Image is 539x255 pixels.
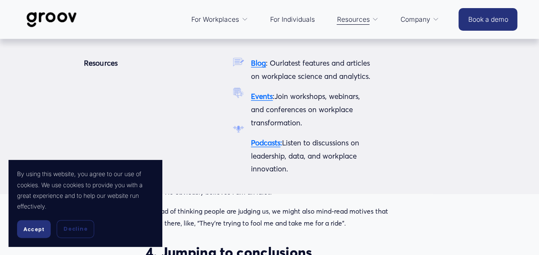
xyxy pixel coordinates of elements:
[401,14,430,26] span: Company
[251,138,280,147] a: Podcasts
[251,90,372,129] p: Join workshops, webinars, and conferences on workplace transformation.
[23,226,44,232] span: Accept
[266,9,319,30] a: For Individuals
[57,220,94,238] button: Decline
[187,9,252,30] a: folder dropdown
[251,58,266,67] a: Blog
[17,168,153,212] p: By using this website, you agree to our use of cookies. We use cookies to provide you with a grea...
[22,6,82,34] img: Groov | Workplace Science Platform | Unlock Performance | Drive Results
[337,14,369,26] span: Resources
[273,92,274,101] span: :
[458,8,517,31] a: Book a demo
[332,9,383,30] a: folder dropdown
[251,92,273,101] a: Events
[251,57,372,83] p: latest features and articles on workplace science and analytics.
[266,58,282,67] span: : Our
[251,136,372,176] p: Listen to discussions on leadership, data, and workplace innovation.
[17,220,51,238] button: Accept
[396,9,444,30] a: folder dropdown
[63,225,87,233] span: Decline
[84,58,117,67] strong: Resources
[280,138,282,147] strong: :
[191,14,239,26] span: For Workplaces
[9,160,162,246] section: Cookie banner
